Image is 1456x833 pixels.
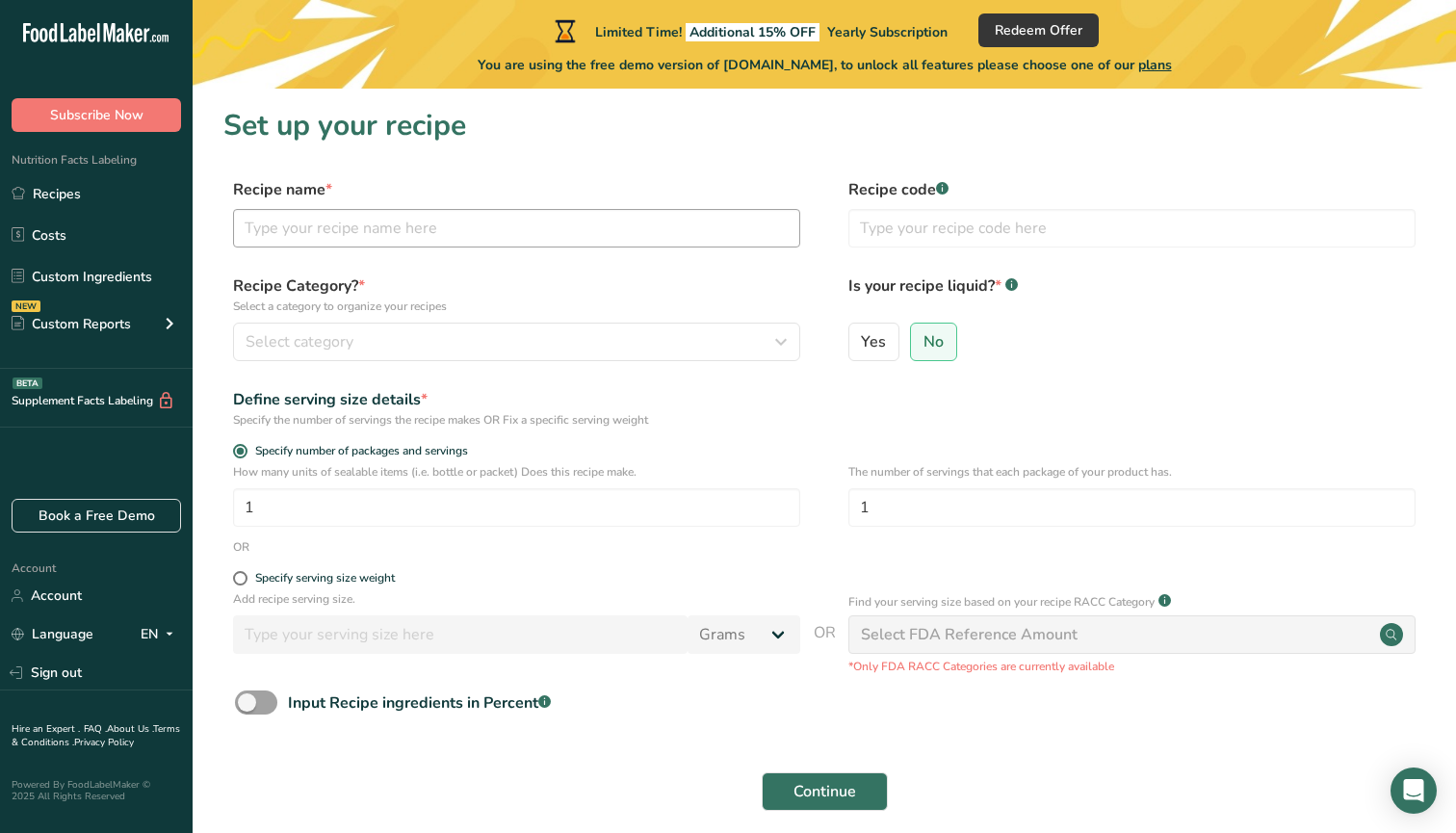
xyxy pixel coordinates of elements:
[861,332,886,351] span: Yes
[12,617,93,651] a: Language
[50,105,143,125] span: Subscribe Now
[762,772,888,811] button: Continue
[1138,56,1172,74] span: plans
[686,23,819,41] span: Additional 15% OFF
[1391,768,1437,814] div: Open Intercom Messenger
[233,615,688,654] input: Type your serving size here
[814,621,836,675] span: OR
[233,463,800,481] p: How many units of sealable items (i.e. bottle or packet) Does this recipe make.
[233,388,800,411] div: Define serving size details
[827,23,948,41] span: Yearly Subscription
[923,332,944,351] span: No
[233,298,800,315] p: Select a category to organize your recipes
[223,104,1425,147] h1: Set up your recipe
[848,658,1416,675] p: *Only FDA RACC Categories are currently available
[107,722,153,736] a: About Us .
[233,411,800,429] div: Specify the number of servings the recipe makes OR Fix a specific serving weight
[861,623,1078,646] div: Select FDA Reference Amount
[12,499,181,533] a: Book a Free Demo
[848,209,1416,247] input: Type your recipe code here
[74,736,134,749] a: Privacy Policy
[247,444,468,458] span: Specify number of packages and servings
[478,55,1172,75] span: You are using the free demo version of [DOMAIN_NAME], to unlock all features please choose one of...
[12,722,180,749] a: Terms & Conditions .
[246,330,353,353] span: Select category
[233,323,800,361] button: Select category
[848,178,1416,201] label: Recipe code
[255,571,395,586] div: Specify serving size weight
[12,98,181,132] button: Subscribe Now
[288,691,551,715] div: Input Recipe ingredients in Percent
[233,209,800,247] input: Type your recipe name here
[848,274,1416,315] label: Is your recipe liquid?
[12,722,80,736] a: Hire an Expert .
[13,377,42,389] div: BETA
[233,590,800,608] p: Add recipe serving size.
[12,300,40,312] div: NEW
[233,274,800,315] label: Recipe Category?
[551,19,948,42] div: Limited Time!
[995,20,1082,40] span: Redeem Offer
[793,780,856,803] span: Continue
[848,463,1416,481] p: The number of servings that each package of your product has.
[12,314,131,334] div: Custom Reports
[848,593,1155,611] p: Find your serving size based on your recipe RACC Category
[141,623,181,646] div: EN
[233,178,800,201] label: Recipe name
[84,722,107,736] a: FAQ .
[233,538,249,556] div: OR
[978,13,1099,47] button: Redeem Offer
[12,779,181,802] div: Powered By FoodLabelMaker © 2025 All Rights Reserved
